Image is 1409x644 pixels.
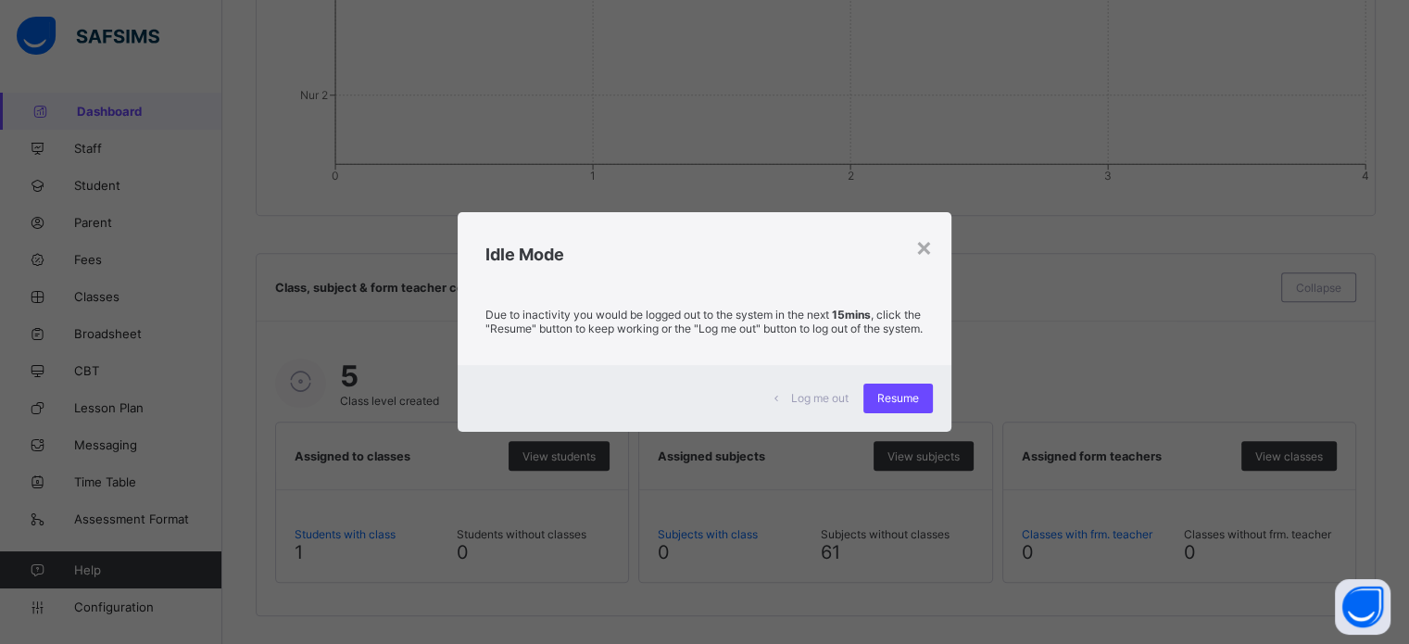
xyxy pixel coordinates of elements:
div: × [915,231,933,262]
strong: 15mins [832,308,871,322]
p: Due to inactivity you would be logged out to the system in the next , click the "Resume" button t... [485,308,923,335]
span: Resume [877,391,919,405]
h2: Idle Mode [485,245,923,264]
span: Log me out [791,391,849,405]
button: Open asap [1335,579,1390,635]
